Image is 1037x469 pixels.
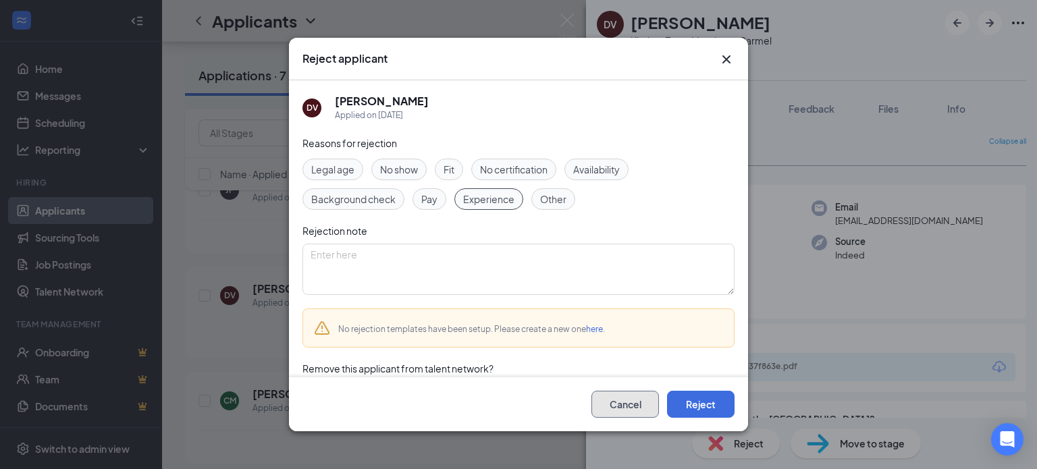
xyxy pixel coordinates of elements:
svg: Cross [718,51,735,67]
span: No certification [480,162,548,177]
span: Legal age [311,162,354,177]
span: Other [540,192,566,206]
span: Fit [444,162,454,177]
button: Cancel [591,391,659,418]
span: Remove this applicant from talent network? [302,362,494,375]
span: Experience [463,192,514,206]
span: Background check [311,192,396,206]
span: Pay [421,192,437,206]
a: here [586,324,603,334]
div: Applied on [DATE] [335,109,429,122]
button: Reject [667,391,735,418]
h3: Reject applicant [302,51,388,66]
span: No show [380,162,418,177]
h5: [PERSON_NAME] [335,94,429,109]
svg: Warning [314,320,330,336]
div: DV [307,102,318,113]
span: Reasons for rejection [302,137,397,149]
span: Rejection note [302,225,367,237]
button: Close [718,51,735,67]
span: Availability [573,162,620,177]
div: Open Intercom Messenger [991,423,1023,456]
span: No rejection templates have been setup. Please create a new one . [338,324,605,334]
